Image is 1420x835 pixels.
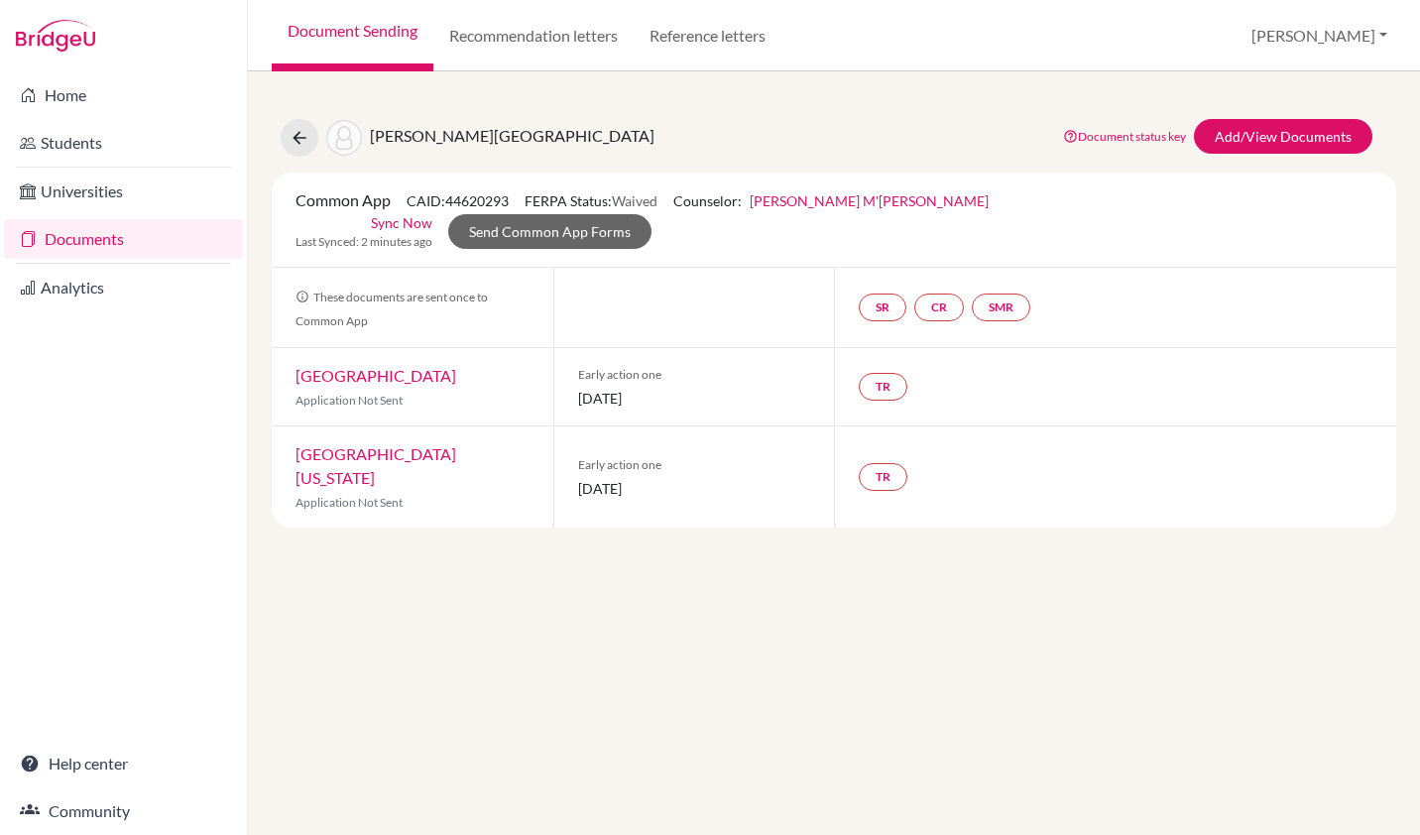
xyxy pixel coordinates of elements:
[4,791,243,831] a: Community
[296,190,391,209] span: Common App
[1194,119,1372,154] a: Add/View Documents
[4,75,243,115] a: Home
[1242,17,1396,55] button: [PERSON_NAME]
[4,268,243,307] a: Analytics
[578,456,811,474] span: Early action one
[16,20,95,52] img: Bridge-U
[371,212,432,233] a: Sync Now
[525,192,657,209] span: FERPA Status:
[4,219,243,259] a: Documents
[859,463,907,491] a: TR
[612,192,657,209] span: Waived
[4,123,243,163] a: Students
[407,192,509,209] span: CAID: 44620293
[296,233,432,251] span: Last Synced: 2 minutes ago
[1063,129,1186,144] a: Document status key
[296,444,456,487] a: [GEOGRAPHIC_DATA][US_STATE]
[578,366,811,384] span: Early action one
[750,192,989,209] a: [PERSON_NAME] M'[PERSON_NAME]
[972,294,1030,321] a: SMR
[673,192,989,209] span: Counselor:
[578,478,811,499] span: [DATE]
[914,294,964,321] a: CR
[296,290,488,328] span: These documents are sent once to Common App
[4,744,243,783] a: Help center
[859,373,907,401] a: TR
[578,388,811,409] span: [DATE]
[296,495,403,510] span: Application Not Sent
[448,214,651,249] a: Send Common App Forms
[370,126,654,145] span: [PERSON_NAME][GEOGRAPHIC_DATA]
[296,366,456,385] a: [GEOGRAPHIC_DATA]
[859,294,906,321] a: SR
[4,172,243,211] a: Universities
[296,393,403,408] span: Application Not Sent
